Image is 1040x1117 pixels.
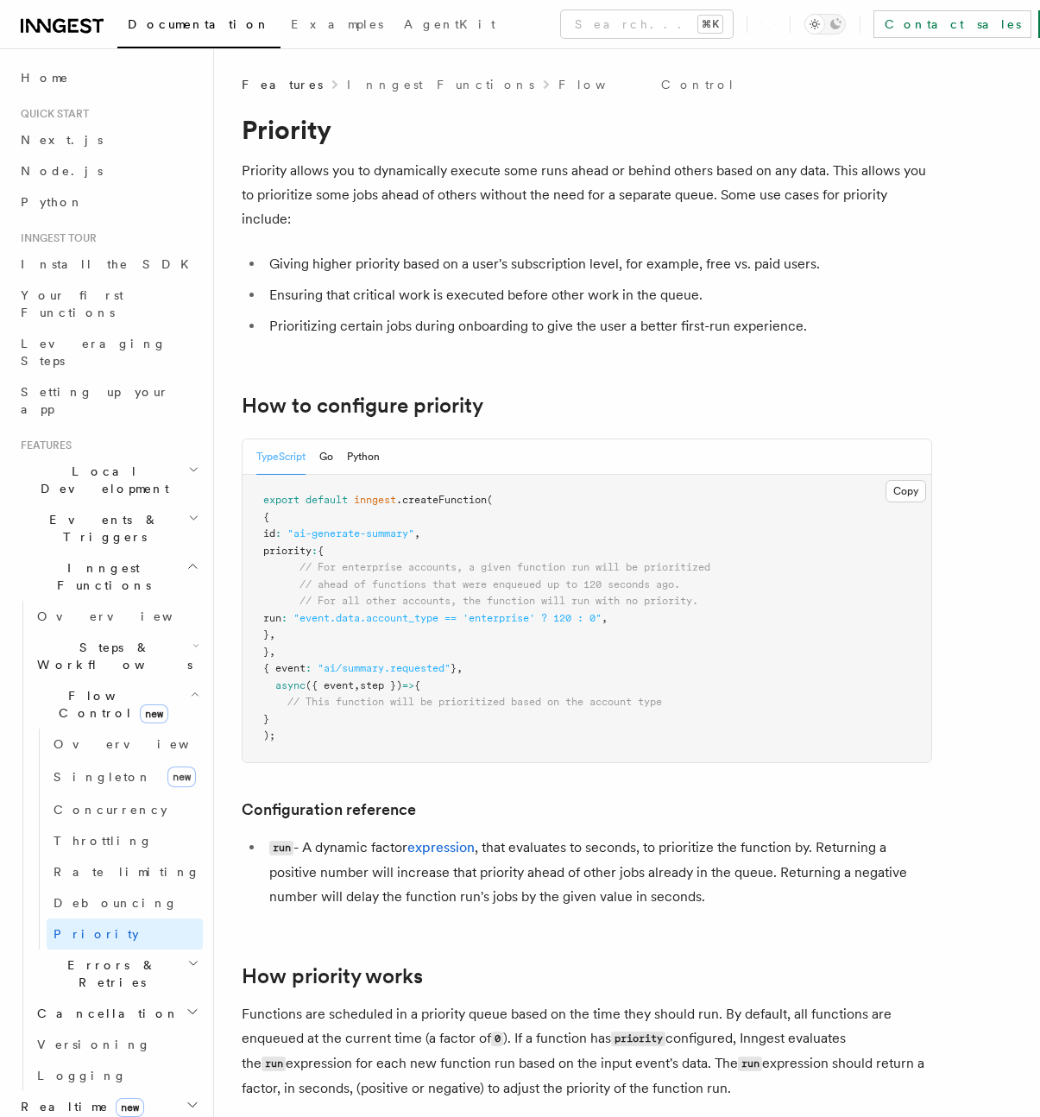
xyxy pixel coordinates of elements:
span: Overview [54,737,231,751]
span: Python [21,195,84,209]
span: Throttling [54,834,153,848]
span: } [263,646,269,658]
span: Features [242,76,323,93]
span: { [263,511,269,523]
span: inngest [354,494,396,506]
span: ({ event [306,679,354,691]
span: Next.js [21,133,103,147]
span: Concurrency [54,803,167,817]
a: Concurrency [47,794,203,825]
button: Events & Triggers [14,504,203,552]
span: Leveraging Steps [21,337,167,368]
button: Flow Controlnew [30,680,203,729]
li: - A dynamic factor , that evaluates to seconds, to prioritize the function by. Returning a positi... [264,836,932,909]
span: { [414,679,420,691]
span: Setting up your app [21,385,169,416]
div: Flow Controlnew [30,729,203,950]
span: Install the SDK [21,257,199,271]
a: Inngest Functions [347,76,534,93]
a: Priority [47,918,203,950]
span: AgentKit [404,17,495,31]
span: Steps & Workflows [30,639,192,673]
a: Home [14,62,203,93]
button: Toggle dark mode [804,14,846,35]
a: How to configure priority [242,394,483,418]
span: step }) [360,679,402,691]
span: Errors & Retries [30,956,187,991]
span: Local Development [14,463,188,497]
span: default [306,494,348,506]
a: Configuration reference [242,798,416,822]
span: Features [14,439,72,452]
a: Setting up your app [14,376,203,425]
button: TypeScript [256,439,306,475]
code: run [269,841,293,855]
span: Priority [54,927,139,941]
span: Home [21,69,69,86]
li: Giving higher priority based on a user's subscription level, for example, free vs. paid users. [264,252,932,276]
button: Inngest Functions [14,552,203,601]
span: run [263,612,281,624]
a: Node.js [14,155,203,186]
code: run [738,1057,762,1071]
span: new [116,1098,144,1117]
span: , [269,628,275,641]
a: Contact sales [873,10,1031,38]
span: Logging [37,1069,127,1082]
a: AgentKit [394,5,506,47]
span: "ai/summary.requested" [318,662,451,674]
span: , [414,527,420,540]
span: Examples [291,17,383,31]
button: Local Development [14,456,203,504]
a: Install the SDK [14,249,203,280]
span: Cancellation [30,1005,180,1022]
span: Overview [37,609,215,623]
span: : [312,545,318,557]
a: Logging [30,1060,203,1091]
a: Throttling [47,825,203,856]
span: Inngest tour [14,231,97,245]
span: { event [263,662,306,674]
span: Rate limiting [54,865,200,879]
a: expression [407,839,475,855]
kbd: ⌘K [698,16,722,33]
a: Examples [280,5,394,47]
button: Go [319,439,333,475]
span: , [354,679,360,691]
a: Next.js [14,124,203,155]
h1: Priority [242,114,932,145]
span: Versioning [37,1038,151,1051]
button: Steps & Workflows [30,632,203,680]
span: } [451,662,457,674]
span: id [263,527,275,540]
span: // This function will be prioritized based on the account type [287,696,662,708]
span: , [269,646,275,658]
span: Your first Functions [21,288,123,319]
a: How priority works [242,964,423,988]
a: Versioning [30,1029,203,1060]
span: Debouncing [54,896,178,910]
span: Singleton [54,770,152,784]
code: 0 [491,1032,503,1046]
a: Flow Control [558,76,735,93]
a: Documentation [117,5,280,48]
span: } [263,713,269,725]
button: Errors & Retries [30,950,203,998]
span: Inngest Functions [14,559,186,594]
span: export [263,494,299,506]
a: Overview [30,601,203,632]
span: // ahead of functions that were enqueued up to 120 seconds ago. [299,578,680,590]
li: Prioritizing certain jobs during onboarding to give the user a better first-run experience. [264,314,932,338]
code: priority [611,1032,665,1046]
div: Inngest Functions [14,601,203,1091]
span: Node.js [21,164,103,178]
span: Quick start [14,107,89,121]
span: } [263,628,269,641]
span: .createFunction [396,494,487,506]
a: Your first Functions [14,280,203,328]
button: Python [347,439,380,475]
p: Functions are scheduled in a priority queue based on the time they should run. By default, all fu... [242,1002,932,1101]
span: : [275,527,281,540]
button: Search...⌘K [561,10,733,38]
span: priority [263,545,312,557]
